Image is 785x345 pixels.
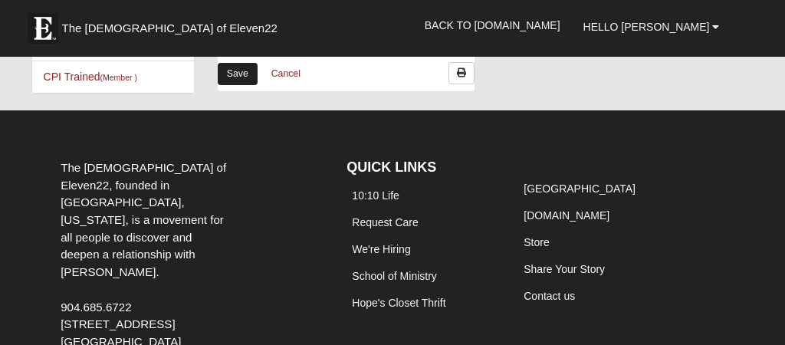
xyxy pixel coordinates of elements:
a: [GEOGRAPHIC_DATA] [524,182,636,195]
a: Cancel [261,62,310,86]
a: We're Hiring [352,243,410,255]
small: (Member ) [100,73,137,82]
a: Contact us [524,290,575,302]
span: Hello [PERSON_NAME] [583,21,710,33]
a: Back to [DOMAIN_NAME] [413,6,572,44]
h4: QUICK LINKS [347,159,495,176]
a: Request Care [352,216,418,228]
a: School of Ministry [352,270,436,282]
a: 10:10 Life [352,189,399,202]
a: Hope's Closet Thrift [352,297,445,309]
a: CPI Trained(Member ) [44,71,137,83]
a: The [DEMOGRAPHIC_DATA] of Eleven22 [20,5,327,44]
a: Save [218,63,258,85]
a: [DOMAIN_NAME] [524,209,609,222]
img: Eleven22 logo [28,13,58,44]
a: Print Attendance Roster [448,62,475,84]
a: Store [524,236,549,248]
span: The [DEMOGRAPHIC_DATA] of Eleven22 [62,21,278,36]
a: Share Your Story [524,263,605,275]
a: Hello [PERSON_NAME] [572,8,731,46]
